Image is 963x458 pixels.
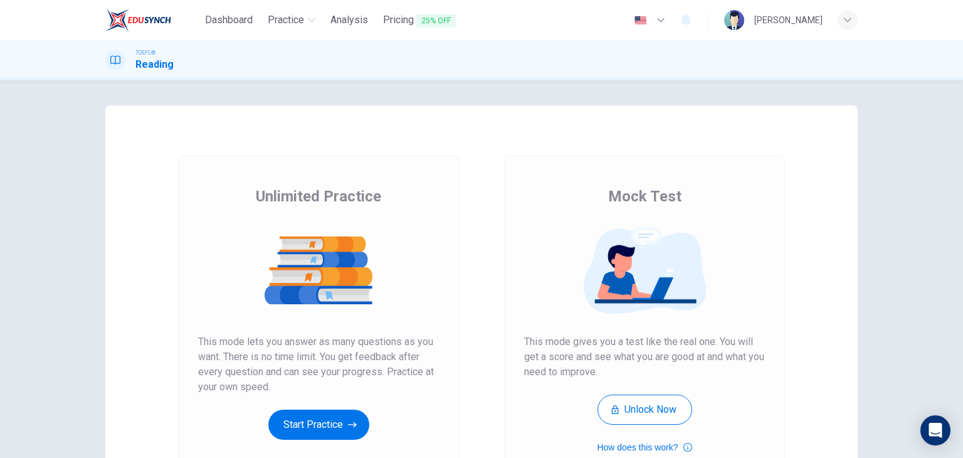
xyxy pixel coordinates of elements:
[200,9,258,32] a: Dashboard
[378,9,461,32] button: Pricing25% OFF
[608,186,681,206] span: Mock Test
[268,410,369,440] button: Start Practice
[383,13,456,28] span: Pricing
[524,334,765,380] span: This mode gives you a test like the real one. You will get a score and see what you are good at a...
[256,186,381,206] span: Unlimited Practice
[268,13,304,28] span: Practice
[198,334,439,395] span: This mode lets you answer as many questions as you want. There is no time limit. You get feedback...
[200,9,258,31] button: Dashboard
[205,13,253,28] span: Dashboard
[105,8,171,33] img: EduSynch logo
[263,9,320,31] button: Practice
[325,9,373,31] button: Analysis
[330,13,368,28] span: Analysis
[597,440,692,455] button: How does this work?
[724,10,744,30] img: Profile picture
[135,48,155,57] span: TOEFL®
[135,57,174,72] h1: Reading
[105,8,200,33] a: EduSynch logo
[416,14,456,28] span: 25% OFF
[325,9,373,32] a: Analysis
[920,415,950,445] div: Open Intercom Messenger
[754,13,823,28] div: [PERSON_NAME]
[633,16,648,25] img: en
[597,395,692,425] button: Unlock Now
